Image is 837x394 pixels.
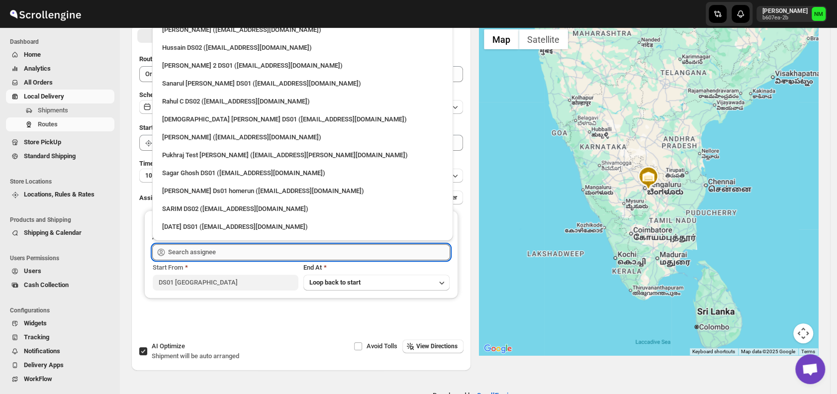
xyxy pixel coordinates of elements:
[8,1,83,26] img: ScrollEngine
[152,109,453,127] li: Islam Laskar DS01 (vixib74172@ikowat.com)
[303,263,449,273] div: End At
[6,330,114,344] button: Tracking
[309,279,361,286] span: Loop back to start
[24,152,76,160] span: Standard Shipping
[414,194,457,201] span: Add More Driver
[162,79,443,89] div: Sanarul [PERSON_NAME] DS01 ([EMAIL_ADDRESS][DOMAIN_NAME])
[484,29,519,49] button: Show street map
[152,217,453,235] li: Raja DS01 (gasecig398@owlny.com)
[162,132,443,142] div: [PERSON_NAME] ([EMAIL_ADDRESS][DOMAIN_NAME])
[24,347,60,355] span: Notifications
[6,103,114,117] button: Shipments
[814,11,823,17] text: NM
[795,354,825,384] a: Open chat
[152,20,453,38] li: Mujakkir Benguli (voweh79617@daypey.com)
[139,91,179,98] span: Scheduled for
[24,138,61,146] span: Store PickUp
[762,15,808,21] p: b607ea-2b
[416,342,458,350] span: View Directions
[162,43,443,53] div: Hussain DS02 ([EMAIL_ADDRESS][DOMAIN_NAME])
[162,97,443,106] div: Rahul C DS02 ([EMAIL_ADDRESS][DOMAIN_NAME])
[481,342,514,355] a: Open this area in Google Maps (opens a new window)
[10,38,114,46] span: Dashboard
[152,352,239,360] span: Shipment will be auto arranged
[24,79,53,86] span: All Orders
[152,342,185,350] span: AI Optimize
[24,361,64,369] span: Delivery Apps
[139,194,166,201] span: Assign to
[6,344,114,358] button: Notifications
[162,240,443,250] div: [PERSON_NAME] ds02 ([EMAIL_ADDRESS][DOMAIN_NAME])
[152,38,453,56] li: Hussain DS02 (jarav60351@abatido.com)
[152,74,453,92] li: Sanarul Haque DS01 (fefifag638@adosnan.com)
[6,278,114,292] button: Cash Collection
[131,46,471,339] div: All Route Options
[139,169,463,183] button: 10 minutes
[152,92,453,109] li: Rahul C DS02 (rahul.chopra@home-run.co)
[137,29,300,43] button: All Route Options
[6,316,114,330] button: Widgets
[153,264,183,271] span: Start From
[168,244,450,260] input: Search assignee
[24,191,94,198] span: Locations, Rules & Rates
[152,235,453,253] li: Rashidul ds02 (vaseno4694@minduls.com)
[10,306,114,314] span: Configurations
[24,93,64,100] span: Local Delivery
[24,229,82,236] span: Shipping & Calendar
[481,342,514,355] img: Google
[145,172,175,180] span: 10 minutes
[6,226,114,240] button: Shipping & Calendar
[152,56,453,74] li: Ali Husain 2 DS01 (petec71113@advitize.com)
[24,375,52,383] span: WorkFlow
[6,117,114,131] button: Routes
[303,275,449,291] button: Loop back to start
[10,178,114,186] span: Store Locations
[6,264,114,278] button: Users
[812,7,826,21] span: Narjit Magar
[756,6,827,22] button: User menu
[6,62,114,76] button: Analytics
[139,124,218,131] span: Start Location (Warehouse)
[162,186,443,196] div: [PERSON_NAME] Ds01 homerun ([EMAIL_ADDRESS][DOMAIN_NAME])
[10,254,114,262] span: Users Permissions
[162,168,443,178] div: Sagar Ghosh DS01 ([EMAIL_ADDRESS][DOMAIN_NAME])
[162,150,443,160] div: Pukhraj Test [PERSON_NAME] ([EMAIL_ADDRESS][PERSON_NAME][DOMAIN_NAME])
[762,7,808,15] p: [PERSON_NAME]
[6,76,114,90] button: All Orders
[162,114,443,124] div: [DEMOGRAPHIC_DATA] [PERSON_NAME] DS01 ([EMAIL_ADDRESS][DOMAIN_NAME])
[519,29,568,49] button: Show satellite imagery
[152,199,453,217] li: SARIM DS02 (xititor414@owlny.com)
[6,188,114,201] button: Locations, Rules & Rates
[793,323,813,343] button: Map camera controls
[801,349,815,354] a: Terms (opens in new tab)
[24,51,41,58] span: Home
[24,65,51,72] span: Analytics
[139,160,180,167] span: Time Per Stop
[24,319,47,327] span: Widgets
[692,348,735,355] button: Keyboard shortcuts
[6,372,114,386] button: WorkFlow
[6,358,114,372] button: Delivery Apps
[152,181,453,199] li: Sourav Ds01 homerun (bamij29633@eluxeer.com)
[139,55,174,63] span: Route Name
[162,61,443,71] div: [PERSON_NAME] 2 DS01 ([EMAIL_ADDRESS][DOMAIN_NAME])
[24,333,49,341] span: Tracking
[24,281,69,289] span: Cash Collection
[6,48,114,62] button: Home
[38,106,68,114] span: Shipments
[162,204,443,214] div: SARIM DS02 ([EMAIL_ADDRESS][DOMAIN_NAME])
[24,267,41,275] span: Users
[367,342,397,350] span: Avoid Tolls
[139,66,463,82] input: Eg: Bengaluru Route
[152,127,453,145] li: Vikas Rathod (lolegiy458@nalwan.com)
[152,145,453,163] li: Pukhraj Test Grewal (lesogip197@pariag.com)
[741,349,795,354] span: Map data ©2025 Google
[402,339,464,353] button: View Directions
[139,100,463,114] button: [DATE]|[DATE]
[10,216,114,224] span: Products and Shipping
[38,120,58,128] span: Routes
[152,163,453,181] li: Sagar Ghosh DS01 (loneyoj483@downlor.com)
[162,25,443,35] div: [PERSON_NAME] ([EMAIL_ADDRESS][DOMAIN_NAME])
[162,222,443,232] div: [DATE] DS01 ([EMAIL_ADDRESS][DOMAIN_NAME])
